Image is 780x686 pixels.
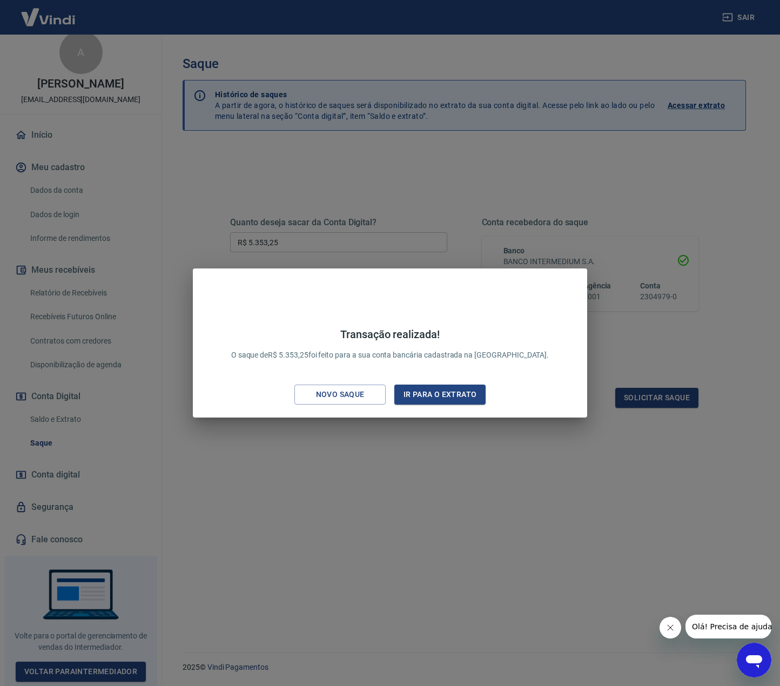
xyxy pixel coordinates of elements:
iframe: Close message [660,617,681,638]
button: Novo saque [294,385,386,405]
div: Novo saque [303,388,378,401]
iframe: Button to launch messaging window [737,643,771,677]
span: Olá! Precisa de ajuda? [6,8,91,16]
button: Ir para o extrato [394,385,486,405]
h4: Transação realizada! [231,328,549,341]
iframe: Message from company [685,615,771,638]
p: O saque de R$ 5.353,25 foi feito para a sua conta bancária cadastrada na [GEOGRAPHIC_DATA]. [231,328,549,361]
